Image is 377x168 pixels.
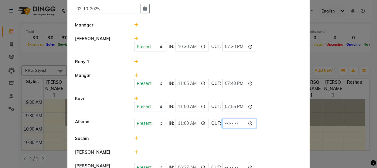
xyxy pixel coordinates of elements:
[70,72,130,88] div: Mangal
[74,4,141,13] input: Select date
[70,119,130,128] div: Afsana
[169,103,174,110] span: IN:
[211,80,221,87] span: OUT:
[70,135,130,142] div: Sachin
[169,80,174,87] span: IN:
[211,103,221,110] span: OUT:
[211,120,221,127] span: OUT:
[70,22,130,28] div: Manager
[70,36,130,51] div: [PERSON_NAME]
[70,96,130,111] div: Kavi
[211,44,221,50] span: OUT:
[70,149,130,156] div: [PERSON_NAME]
[70,59,130,65] div: Ruby 1
[169,44,174,50] span: IN:
[169,120,174,127] span: IN:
